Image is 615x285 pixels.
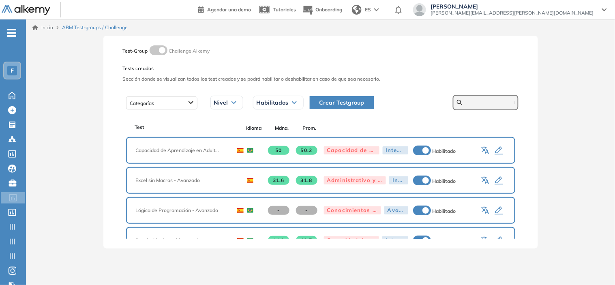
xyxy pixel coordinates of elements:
[324,176,386,184] div: Administrativo y Gestión, Contable o Financiero
[324,236,379,244] div: Capacidad de Pensamiento
[296,206,317,215] span: -
[374,8,379,11] img: arrow
[2,5,50,15] img: Logo
[240,124,268,132] span: Idioma
[319,98,364,107] span: Crear Testgroup
[296,124,324,132] span: Prom.
[310,96,374,109] button: Crear Testgroup
[296,236,317,245] span: 43.7
[237,208,244,213] img: ESP
[123,65,519,72] span: Tests creados
[198,4,251,14] a: Agendar una demo
[431,3,594,10] span: [PERSON_NAME]
[214,99,228,106] span: Nivel
[268,124,296,132] span: Mdna.
[136,177,236,184] span: Excel sin Macros - Avanzado
[431,10,594,16] span: [PERSON_NAME][EMAIL_ADDRESS][PERSON_NAME][DOMAIN_NAME]
[389,176,408,184] div: Integrador
[135,124,145,131] span: Test
[433,148,456,154] span: Habilitado
[123,48,148,54] span: Test-Group
[433,178,456,184] span: Habilitado
[296,146,317,155] span: 50.2
[207,6,251,13] span: Agendar una demo
[268,236,289,245] span: 44.8
[315,6,342,13] span: Onboarding
[247,178,253,183] img: ESP
[247,148,253,153] img: BRA
[136,147,226,154] span: Capacidad de Aprendizaje en Adultos
[268,206,289,215] span: -
[384,206,408,214] div: Avanzado
[136,207,226,214] span: Lógica de Programación - Avanzado
[123,75,519,83] span: Sección donde se visualizan todos los test creados y se podrá habilitar o deshabilitar en caso de...
[257,99,289,106] span: Habilitados
[433,208,456,214] span: Habilitado
[32,24,53,31] a: Inicio
[382,236,408,244] div: Intermedio
[433,238,456,244] span: Habilitado
[136,237,226,244] span: Resolución de problemas - Intermedio
[169,48,210,54] span: Challenge Alkemy
[324,206,381,214] div: Conocimientos fundacionales
[324,146,379,154] div: Capacidad de Pensamiento
[352,5,362,15] img: world
[365,6,371,13] span: ES
[296,176,317,185] span: 31.8
[237,148,244,153] img: ESP
[62,24,128,31] span: ABM Test-groups / Challenge
[268,176,289,185] span: 31.6
[268,146,289,155] span: 50
[11,67,14,74] span: F
[237,238,244,243] img: ESP
[383,146,408,154] div: Integrador
[302,1,342,19] button: Onboarding
[247,238,253,243] img: BRA
[273,6,296,13] span: Tutoriales
[247,208,253,213] img: BRA
[7,32,16,34] i: -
